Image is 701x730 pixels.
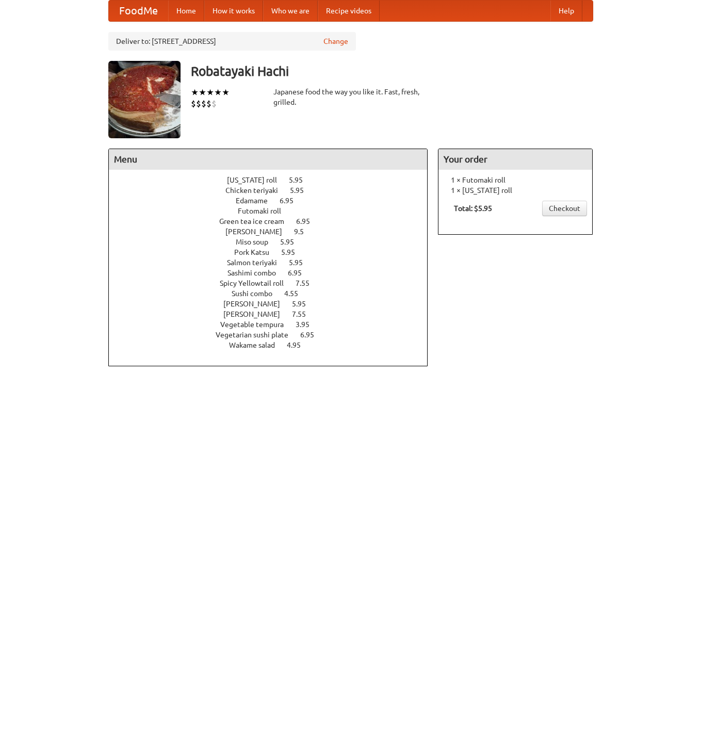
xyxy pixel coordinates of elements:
[225,186,323,194] a: Chicken teriyaki 5.95
[108,32,356,51] div: Deliver to: [STREET_ADDRESS]
[323,36,348,46] a: Change
[220,279,329,287] a: Spicy Yellowtail roll 7.55
[223,300,325,308] a: [PERSON_NAME] 5.95
[284,289,308,298] span: 4.55
[292,300,316,308] span: 5.95
[223,310,290,318] span: [PERSON_NAME]
[191,61,593,82] h3: Robatayaki Hachi
[222,87,230,98] li: ★
[227,269,321,277] a: Sashimi combo 6.95
[234,248,314,256] a: Pork Katsu 5.95
[238,207,311,215] a: Futomaki roll
[444,175,587,185] li: 1 × Futomaki roll
[211,98,217,109] li: $
[225,186,288,194] span: Chicken teriyaki
[263,1,318,21] a: Who we are
[296,320,320,329] span: 3.95
[300,331,324,339] span: 6.95
[289,258,313,267] span: 5.95
[236,238,279,246] span: Miso soup
[223,300,290,308] span: [PERSON_NAME]
[438,149,592,170] h4: Your order
[227,258,322,267] a: Salmon teriyaki 5.95
[454,204,492,213] b: Total: $5.95
[236,197,313,205] a: Edamame 6.95
[219,217,295,225] span: Green tea ice cream
[168,1,204,21] a: Home
[223,310,325,318] a: [PERSON_NAME] 7.55
[290,186,314,194] span: 5.95
[199,87,206,98] li: ★
[292,310,316,318] span: 7.55
[214,87,222,98] li: ★
[220,279,294,287] span: Spicy Yellowtail roll
[281,248,305,256] span: 5.95
[225,228,292,236] span: [PERSON_NAME]
[550,1,582,21] a: Help
[108,61,181,138] img: angular.jpg
[287,341,311,349] span: 4.95
[229,341,285,349] span: Wakame salad
[206,87,214,98] li: ★
[220,320,329,329] a: Vegetable tempura 3.95
[273,87,428,107] div: Japanese food the way you like it. Fast, fresh, grilled.
[294,228,314,236] span: 9.5
[225,228,323,236] a: [PERSON_NAME] 9.5
[229,341,320,349] a: Wakame salad 4.95
[206,98,211,109] li: $
[216,331,333,339] a: Vegetarian sushi plate 6.95
[204,1,263,21] a: How it works
[236,238,313,246] a: Miso soup 5.95
[227,258,287,267] span: Salmon teriyaki
[234,248,280,256] span: Pork Katsu
[109,1,168,21] a: FoodMe
[232,289,317,298] a: Sushi combo 4.55
[191,87,199,98] li: ★
[220,320,294,329] span: Vegetable tempura
[216,331,299,339] span: Vegetarian sushi plate
[227,269,286,277] span: Sashimi combo
[238,207,291,215] span: Futomaki roll
[542,201,587,216] a: Checkout
[288,269,312,277] span: 6.95
[232,289,283,298] span: Sushi combo
[444,185,587,196] li: 1 × [US_STATE] roll
[318,1,380,21] a: Recipe videos
[296,279,320,287] span: 7.55
[201,98,206,109] li: $
[236,197,278,205] span: Edamame
[191,98,196,109] li: $
[280,197,304,205] span: 6.95
[109,149,428,170] h4: Menu
[219,217,329,225] a: Green tea ice cream 6.95
[280,238,304,246] span: 5.95
[227,176,322,184] a: [US_STATE] roll 5.95
[289,176,313,184] span: 5.95
[227,176,287,184] span: [US_STATE] roll
[196,98,201,109] li: $
[296,217,320,225] span: 6.95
